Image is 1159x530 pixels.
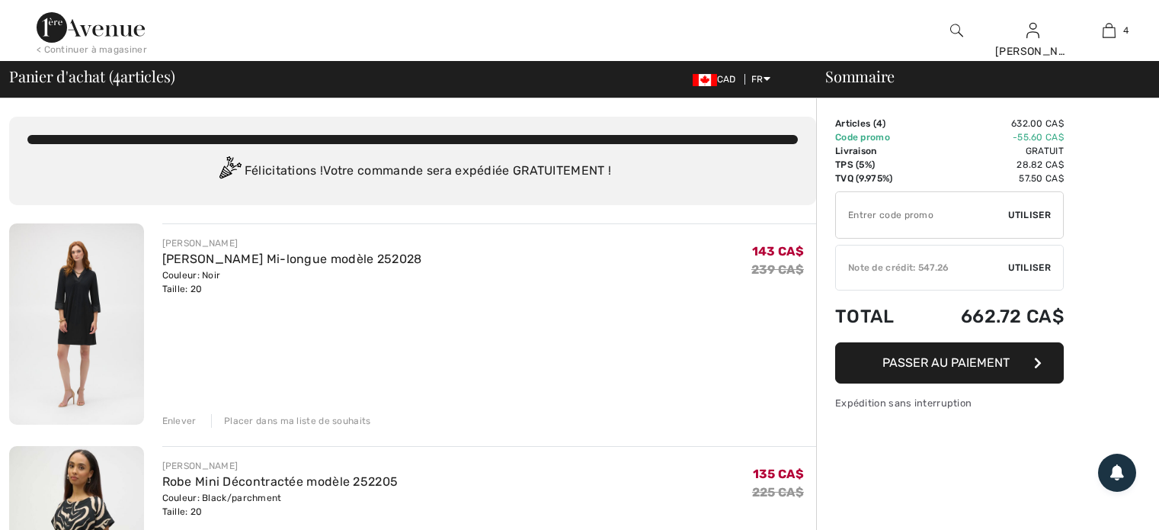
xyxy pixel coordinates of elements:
span: Utiliser [1008,208,1051,222]
td: 662.72 CA$ [918,291,1064,342]
td: Livraison [835,144,918,158]
button: Passer au paiement [835,342,1064,384]
td: -55.60 CA$ [918,130,1064,144]
span: Utiliser [1008,261,1051,275]
span: 4 [113,65,120,85]
span: 4 [876,118,882,129]
span: Panier d'achat ( articles) [9,69,174,84]
s: 239 CA$ [751,262,804,277]
img: Mon panier [1103,21,1116,40]
img: 1ère Avenue [37,12,145,43]
div: Couleur: Noir Taille: 20 [162,268,422,296]
img: Congratulation2.svg [214,156,245,187]
div: [PERSON_NAME] [995,43,1070,59]
img: Robe Droite Mi-longue modèle 252028 [9,223,144,425]
td: TPS (5%) [835,158,918,172]
span: 4 [1123,24,1129,37]
div: < Continuer à magasiner [37,43,147,56]
input: Code promo [836,192,1008,238]
div: Placer dans ma liste de souhaits [211,414,371,428]
a: Robe Mini Décontractée modèle 252205 [162,474,399,489]
span: FR [751,74,770,85]
div: [PERSON_NAME] [162,459,399,473]
td: Total [835,291,918,342]
div: Note de crédit: 547.26 [836,261,1008,275]
a: Se connecter [1026,23,1039,37]
td: Gratuit [918,144,1064,158]
div: Félicitations ! Votre commande sera expédiée GRATUITEMENT ! [27,156,798,187]
div: [PERSON_NAME] [162,236,422,250]
td: Code promo [835,130,918,144]
span: 135 CA$ [753,467,804,481]
div: Enlever [162,414,197,428]
td: TVQ (9.975%) [835,172,918,185]
span: Passer au paiement [882,355,1010,370]
a: 4 [1071,21,1146,40]
div: Sommaire [807,69,1150,84]
img: recherche [950,21,963,40]
span: CAD [693,74,742,85]
span: 143 CA$ [752,244,804,259]
a: [PERSON_NAME] Mi-longue modèle 252028 [162,252,422,266]
img: Mes infos [1026,21,1039,40]
s: 225 CA$ [752,485,804,499]
td: 632.00 CA$ [918,117,1064,130]
img: Canadian Dollar [693,74,717,86]
div: Expédition sans interruption [835,396,1064,410]
td: 57.50 CA$ [918,172,1064,185]
td: Articles ( ) [835,117,918,130]
td: 28.82 CA$ [918,158,1064,172]
div: Couleur: Black/parchment Taille: 20 [162,491,399,519]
